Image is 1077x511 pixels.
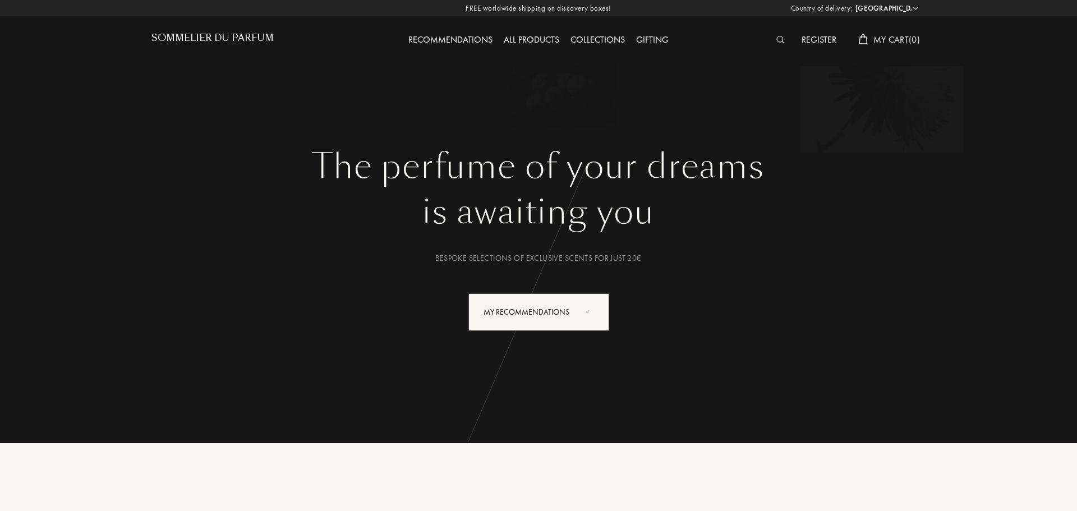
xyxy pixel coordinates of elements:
[160,252,917,264] div: Bespoke selections of exclusive scents for just 20€
[630,33,674,48] div: Gifting
[796,34,842,45] a: Register
[403,33,498,48] div: Recommendations
[791,3,853,14] span: Country of delivery:
[565,34,630,45] a: Collections
[160,187,917,237] div: is awaiting you
[460,293,618,331] a: My Recommendationsanimation
[160,146,917,187] h1: The perfume of your dreams
[565,33,630,48] div: Collections
[776,36,785,44] img: search_icn_white.svg
[498,33,565,48] div: All products
[859,34,868,44] img: cart_white.svg
[796,33,842,48] div: Register
[630,34,674,45] a: Gifting
[873,34,920,45] span: My Cart ( 0 )
[582,300,604,323] div: animation
[498,34,565,45] a: All products
[151,33,274,48] a: Sommelier du Parfum
[468,293,609,331] div: My Recommendations
[403,34,498,45] a: Recommendations
[151,33,274,43] h1: Sommelier du Parfum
